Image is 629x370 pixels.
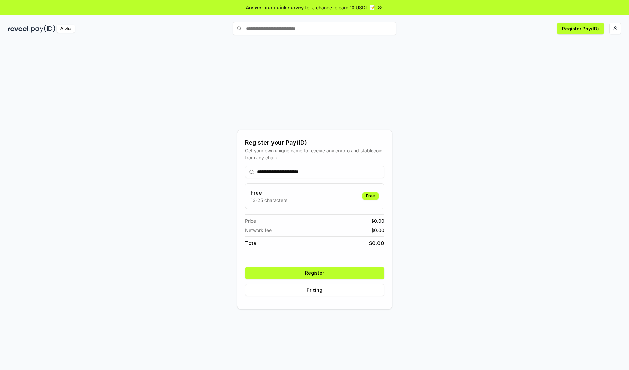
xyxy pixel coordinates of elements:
[31,25,55,33] img: pay_id
[8,25,30,33] img: reveel_dark
[251,189,287,197] h3: Free
[362,192,379,200] div: Free
[245,239,257,247] span: Total
[251,197,287,204] p: 13-25 characters
[371,217,384,224] span: $ 0.00
[246,4,304,11] span: Answer our quick survey
[369,239,384,247] span: $ 0.00
[245,227,272,234] span: Network fee
[245,138,384,147] div: Register your Pay(ID)
[371,227,384,234] span: $ 0.00
[245,267,384,279] button: Register
[305,4,375,11] span: for a chance to earn 10 USDT 📝
[557,23,604,34] button: Register Pay(ID)
[57,25,75,33] div: Alpha
[245,217,256,224] span: Price
[245,284,384,296] button: Pricing
[245,147,384,161] div: Get your own unique name to receive any crypto and stablecoin, from any chain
